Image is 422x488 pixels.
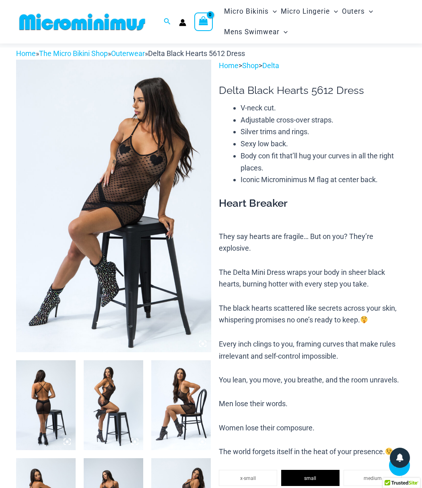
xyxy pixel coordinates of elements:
[219,84,406,97] h1: Delta Black Hearts 5612 Dress
[340,1,375,22] a: OutersMenu ToggleMenu Toggle
[262,61,279,70] a: Delta
[16,60,211,353] img: Delta Black Hearts 5612 Dress
[241,114,406,126] li: Adjustable cross-over straps.
[240,476,256,481] span: x-small
[241,102,406,114] li: V-neck cut.
[385,448,393,455] img: 😉
[344,470,402,486] li: medium
[281,1,330,22] span: Micro Lingerie
[224,22,280,42] span: Mens Swimwear
[16,360,76,450] img: Delta Black Hearts 5612 Dress
[16,49,36,58] a: Home
[241,126,406,138] li: Silver trims and rings.
[280,22,288,42] span: Menu Toggle
[222,1,279,22] a: Micro BikinisMenu ToggleMenu Toggle
[219,197,406,210] h3: Heart Breaker
[242,61,259,70] a: Shop
[194,12,213,31] a: View Shopping Cart, empty
[304,476,316,481] span: small
[148,49,245,58] span: Delta Black Hearts 5612 Dress
[279,1,340,22] a: Micro LingerieMenu ToggleMenu Toggle
[219,470,277,486] li: x-small
[16,13,148,31] img: MM SHOP LOGO FLAT
[241,174,406,186] li: Iconic Microminimus M flag at center back.
[39,49,108,58] a: The Micro Bikini Shop
[219,231,406,458] p: They say hearts are fragile… But on you? They’re explosive. The Delta Mini Dress wraps your body ...
[222,22,290,42] a: Mens SwimwearMenu ToggleMenu Toggle
[219,61,239,70] a: Home
[365,1,373,22] span: Menu Toggle
[360,316,368,323] img: 🤫
[269,1,277,22] span: Menu Toggle
[281,470,340,486] li: small
[164,17,171,27] a: Search icon link
[16,49,245,58] span: » » »
[84,360,143,450] img: Delta Black Hearts 5612 Dress
[241,138,406,150] li: Sexy low back.
[179,19,186,26] a: Account icon link
[224,1,269,22] span: Micro Bikinis
[342,1,365,22] span: Outers
[111,49,145,58] a: Outerwear
[219,60,406,72] p: > >
[151,360,211,450] img: Delta Black Hearts 5612 Dress
[241,150,406,174] li: Body con fit that’ll hug your curves in all the right places.
[364,476,382,481] span: medium
[330,1,338,22] span: Menu Toggle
